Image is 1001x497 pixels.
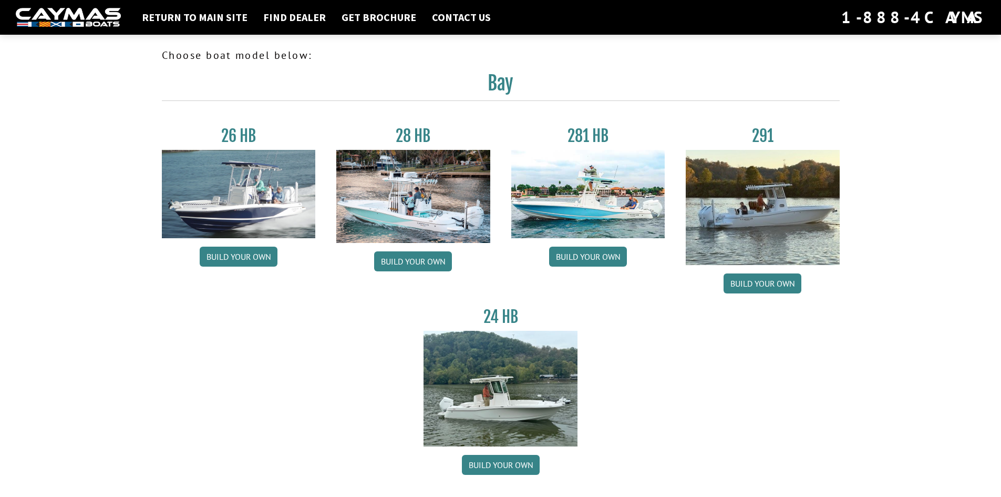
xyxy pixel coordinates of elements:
h3: 26 HB [162,126,316,146]
p: Choose boat model below: [162,47,840,63]
a: Build your own [724,273,801,293]
div: 1-888-4CAYMAS [841,6,985,29]
a: Build your own [549,247,627,267]
h2: Bay [162,72,840,101]
a: Find Dealer [258,11,331,24]
a: Get Brochure [336,11,421,24]
img: 28-hb-twin.jpg [511,150,665,238]
a: Build your own [462,455,540,475]
h3: 28 HB [336,126,490,146]
a: Build your own [200,247,277,267]
a: Contact Us [427,11,496,24]
img: 26_new_photo_resized.jpg [162,150,316,238]
a: Build your own [374,251,452,271]
img: 291_Thumbnail.jpg [686,150,840,265]
img: 24_HB_thumbnail.jpg [424,331,577,446]
h3: 291 [686,126,840,146]
h3: 281 HB [511,126,665,146]
a: Return to main site [137,11,253,24]
img: white-logo-c9c8dbefe5ff5ceceb0f0178aa75bf4bb51f6bca0971e226c86eb53dfe498488.png [16,8,121,27]
img: 28_hb_thumbnail_for_caymas_connect.jpg [336,150,490,243]
h3: 24 HB [424,307,577,327]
